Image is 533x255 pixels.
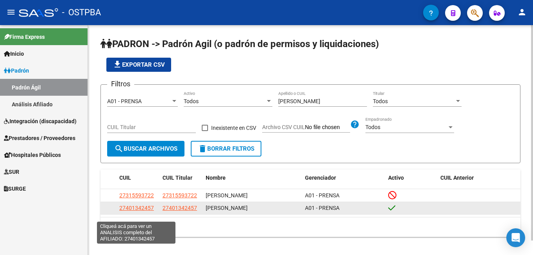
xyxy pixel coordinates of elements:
[4,168,19,176] span: SUR
[162,205,197,211] span: 27401342457
[119,192,154,199] span: 27315593722
[350,120,360,129] mat-icon: help
[506,228,525,247] div: Open Intercom Messenger
[107,141,184,157] button: Buscar Archivos
[365,124,380,130] span: Todos
[4,49,24,58] span: Inicio
[106,58,171,72] button: Exportar CSV
[305,124,350,131] input: Archivo CSV CUIL
[191,141,261,157] button: Borrar Filtros
[4,134,75,142] span: Prestadores / Proveedores
[198,144,207,153] mat-icon: delete
[437,169,521,186] datatable-header-cell: CUIL Anterior
[100,38,379,49] span: PADRON -> Padrón Agil (o padrón de permisos y liquidaciones)
[305,175,336,181] span: Gerenciador
[206,205,248,211] span: [PERSON_NAME]
[107,98,142,104] span: A01 - PRENSA
[162,192,197,199] span: 27315593722
[206,175,226,181] span: Nombre
[4,184,26,193] span: SURGE
[198,145,254,152] span: Borrar Filtros
[184,98,199,104] span: Todos
[262,124,305,130] span: Archivo CSV CUIL
[4,66,29,75] span: Padrón
[162,175,192,181] span: CUIL Titular
[6,7,16,17] mat-icon: menu
[4,151,61,159] span: Hospitales Públicos
[385,169,437,186] datatable-header-cell: Activo
[119,205,154,211] span: 27401342457
[440,175,474,181] span: CUIL Anterior
[305,192,340,199] span: A01 - PRENSA
[116,169,159,186] datatable-header-cell: CUIL
[4,33,45,41] span: Firma Express
[114,144,124,153] mat-icon: search
[517,7,527,17] mat-icon: person
[302,169,385,186] datatable-header-cell: Gerenciador
[388,175,404,181] span: Activo
[114,145,177,152] span: Buscar Archivos
[211,123,256,133] span: Inexistente en CSV
[62,4,101,21] span: - OSTPBA
[100,217,520,237] div: 2 total
[107,78,134,89] h3: Filtros
[305,205,340,211] span: A01 - PRENSA
[373,98,388,104] span: Todos
[159,169,203,186] datatable-header-cell: CUIL Titular
[4,117,77,126] span: Integración (discapacidad)
[113,60,122,69] mat-icon: file_download
[206,192,248,199] span: [PERSON_NAME]
[113,61,165,68] span: Exportar CSV
[119,175,131,181] span: CUIL
[203,169,302,186] datatable-header-cell: Nombre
